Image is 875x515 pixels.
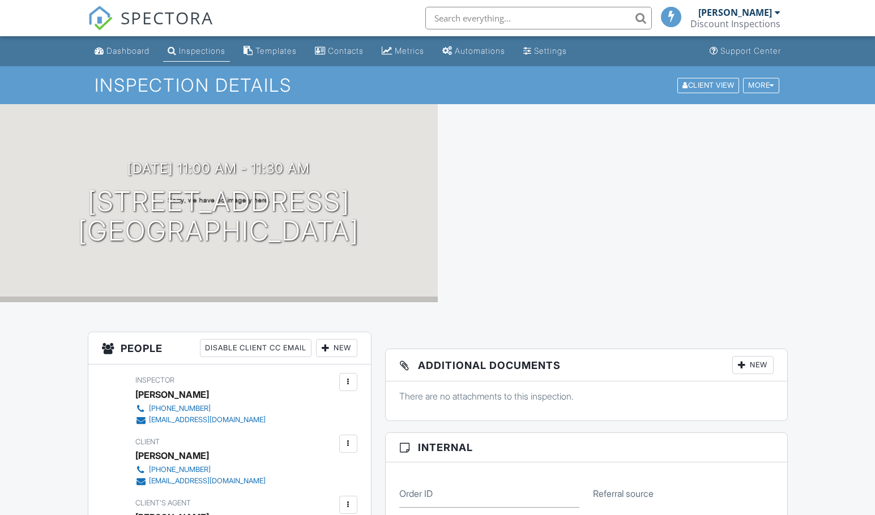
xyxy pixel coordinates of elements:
[149,415,266,424] div: [EMAIL_ADDRESS][DOMAIN_NAME]
[135,376,174,384] span: Inspector
[386,349,787,381] h3: Additional Documents
[310,41,368,62] a: Contacts
[149,465,211,474] div: [PHONE_NUMBER]
[743,78,779,93] div: More
[78,187,359,247] h1: [STREET_ADDRESS] [GEOGRAPHIC_DATA]
[135,414,266,426] a: [EMAIL_ADDRESS][DOMAIN_NAME]
[163,41,230,62] a: Inspections
[455,46,505,55] div: Automations
[593,487,654,500] label: Referral source
[395,46,424,55] div: Metrics
[677,78,739,93] div: Client View
[88,6,113,31] img: The Best Home Inspection Software - Spectora
[88,15,214,39] a: SPECTORA
[438,41,510,62] a: Automations (Basic)
[149,477,266,486] div: [EMAIL_ADDRESS][DOMAIN_NAME]
[255,46,297,55] div: Templates
[121,6,214,29] span: SPECTORA
[135,464,266,475] a: [PHONE_NUMBER]
[127,161,310,176] h3: [DATE] 11:00 am - 11:30 am
[328,46,364,55] div: Contacts
[200,339,311,357] div: Disable Client CC Email
[106,46,150,55] div: Dashboard
[95,75,780,95] h1: Inspection Details
[149,404,211,413] div: [PHONE_NUMBER]
[135,437,160,446] span: Client
[690,18,780,29] div: Discount Inspections
[698,7,772,18] div: [PERSON_NAME]
[316,339,357,357] div: New
[135,475,266,487] a: [EMAIL_ADDRESS][DOMAIN_NAME]
[732,356,774,374] div: New
[720,46,781,55] div: Support Center
[90,41,154,62] a: Dashboard
[676,80,742,89] a: Client View
[705,41,786,62] a: Support Center
[425,7,652,29] input: Search everything...
[135,499,191,507] span: Client's Agent
[534,46,567,55] div: Settings
[135,386,209,403] div: [PERSON_NAME]
[179,46,225,55] div: Inspections
[135,447,209,464] div: [PERSON_NAME]
[88,332,371,364] h3: People
[377,41,429,62] a: Metrics
[386,433,787,462] h3: Internal
[519,41,571,62] a: Settings
[399,390,774,402] p: There are no attachments to this inspection.
[239,41,301,62] a: Templates
[399,487,433,500] label: Order ID
[135,403,266,414] a: [PHONE_NUMBER]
